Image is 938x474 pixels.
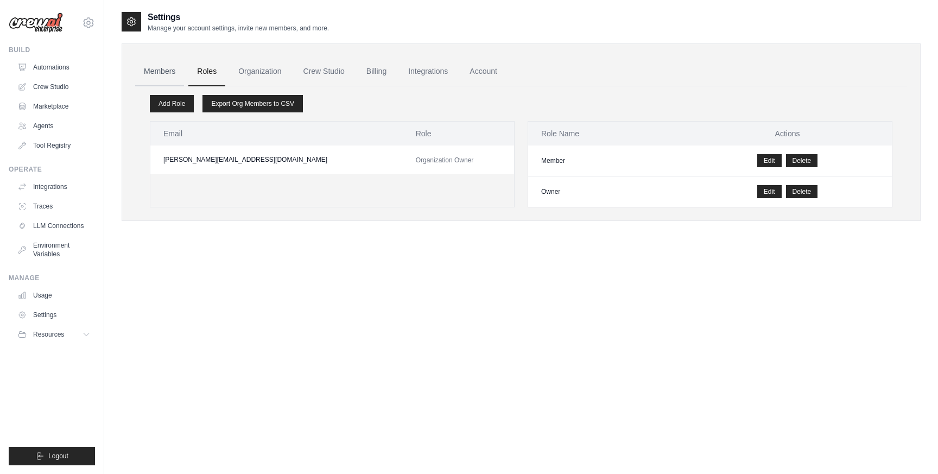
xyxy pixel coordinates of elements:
a: Billing [358,57,395,86]
div: Build [9,46,95,54]
td: Member [528,146,683,176]
button: Logout [9,447,95,465]
a: Crew Studio [13,78,95,96]
th: Role [403,122,514,146]
th: Role Name [528,122,683,146]
a: Agents [13,117,95,135]
a: Usage [13,287,95,304]
h2: Settings [148,11,329,24]
th: Email [150,122,403,146]
div: Manage [9,274,95,282]
a: Members [135,57,184,86]
a: Roles [188,57,225,86]
button: Resources [13,326,95,343]
a: Crew Studio [295,57,353,86]
a: Organization [230,57,290,86]
span: Organization Owner [416,156,474,164]
a: Edit [757,185,782,198]
td: Owner [528,176,683,207]
a: Add Role [150,95,194,112]
a: Traces [13,198,95,215]
span: Resources [33,330,64,339]
a: Settings [13,306,95,324]
a: Integrations [400,57,457,86]
a: Environment Variables [13,237,95,263]
a: Marketplace [13,98,95,115]
a: LLM Connections [13,217,95,235]
span: Logout [48,452,68,460]
p: Manage your account settings, invite new members, and more. [148,24,329,33]
button: Delete [786,185,818,198]
a: Automations [13,59,95,76]
a: Export Org Members to CSV [202,95,303,112]
img: Logo [9,12,63,33]
a: Integrations [13,178,95,195]
a: Account [461,57,506,86]
div: Operate [9,165,95,174]
th: Actions [683,122,892,146]
a: Edit [757,154,782,167]
button: Delete [786,154,818,167]
td: [PERSON_NAME][EMAIL_ADDRESS][DOMAIN_NAME] [150,146,403,174]
a: Tool Registry [13,137,95,154]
